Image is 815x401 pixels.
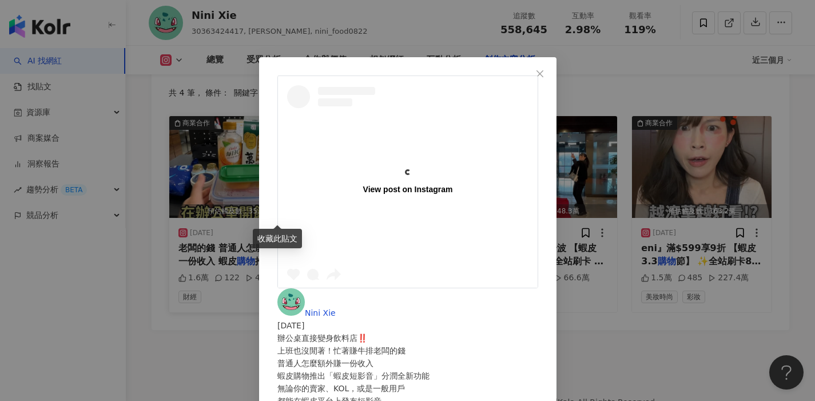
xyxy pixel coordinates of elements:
img: KOL Avatar [277,288,305,316]
div: 收藏此貼文 [253,229,302,248]
div: [DATE] [277,319,538,332]
a: KOL AvatarNini Xie [277,308,336,317]
span: close [535,69,544,78]
a: View post on Instagram [278,76,538,288]
div: View post on Instagram [363,184,452,194]
button: Close [528,62,551,85]
span: Nini Xie [305,308,336,317]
